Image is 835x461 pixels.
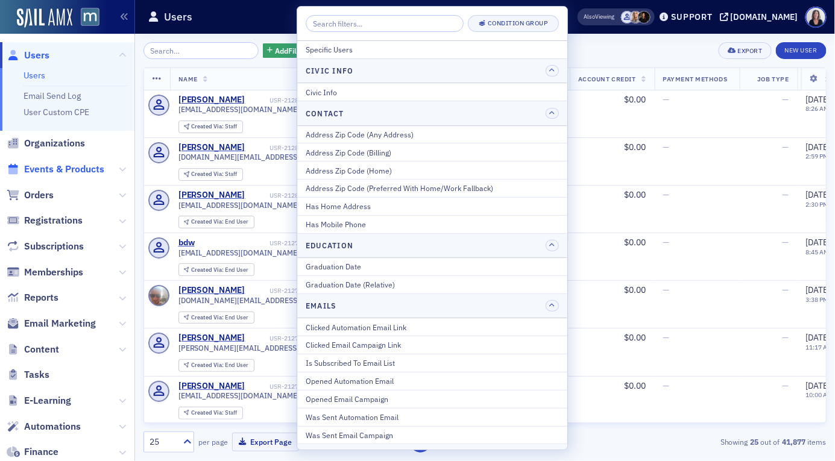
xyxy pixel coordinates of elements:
[178,142,245,153] a: [PERSON_NAME]
[247,192,314,199] div: USR-21280234
[198,436,228,447] label: per page
[806,390,833,399] time: 10:00 AM
[297,126,567,143] button: Address Zip Code (Any Address)
[663,75,728,83] span: Payment Methods
[297,258,567,275] button: Graduation Date
[297,318,567,336] button: Clicked Automation Email Link
[7,420,81,433] a: Automations
[806,343,833,351] time: 11:17 AM
[7,291,58,304] a: Reports
[806,104,830,113] time: 8:26 AM
[191,267,248,274] div: End User
[306,261,559,272] div: Graduation Date
[783,380,789,391] span: —
[178,248,300,257] span: [EMAIL_ADDRESS][DOMAIN_NAME]
[783,237,789,248] span: —
[7,49,49,62] a: Users
[7,163,104,176] a: Events & Products
[783,284,789,295] span: —
[7,317,96,330] a: Email Marketing
[297,354,567,372] button: Is Subscribed To Email List
[625,94,646,105] span: $0.00
[663,237,670,248] span: —
[17,8,72,28] a: SailAMX
[783,142,789,152] span: —
[191,361,225,369] span: Created Via :
[191,124,237,130] div: Staff
[232,433,299,451] button: Export Page
[191,315,248,321] div: End User
[24,291,58,304] span: Reports
[191,170,225,178] span: Created Via :
[191,409,225,416] span: Created Via :
[719,42,771,59] button: Export
[663,284,670,295] span: —
[178,237,195,248] a: bdw
[297,426,567,444] button: Was Sent Email Campaign
[806,380,831,391] span: [DATE]
[297,143,567,161] button: Address Zip Code (Billing)
[663,332,670,343] span: —
[806,189,831,200] span: [DATE]
[306,201,559,212] div: Has Home Address
[738,48,763,54] div: Export
[191,266,225,274] span: Created Via :
[24,49,49,62] span: Users
[247,144,314,152] div: USR-21280290
[178,285,245,296] a: [PERSON_NAME]
[806,284,831,295] span: [DATE]
[757,75,789,83] span: Job Type
[191,313,225,321] span: Created Via :
[806,200,829,209] time: 2:30 PM
[24,420,81,433] span: Automations
[178,333,245,343] a: [PERSON_NAME]
[7,266,83,279] a: Memberships
[24,394,71,407] span: E-Learning
[72,8,99,28] a: View Homepage
[297,390,567,408] button: Opened Email Campaign
[306,147,559,158] div: Address Zip Code (Billing)
[24,70,45,81] a: Users
[297,179,567,197] button: Address Zip Code (Preferred With Home/Work Fallback)
[306,183,559,193] div: Address Zip Code (Preferred With Home/Work Fallback)
[783,189,789,200] span: —
[178,296,314,305] span: [DOMAIN_NAME][EMAIL_ADDRESS][DOMAIN_NAME]
[306,375,559,386] div: Opened Automation Email
[24,189,54,202] span: Orders
[297,275,567,293] button: Graduation Date (Relative)
[806,94,831,105] span: [DATE]
[625,284,646,295] span: $0.00
[191,218,225,225] span: Created Via :
[625,332,646,343] span: $0.00
[625,142,646,152] span: $0.00
[263,43,312,58] button: AddFilter
[806,332,831,343] span: [DATE]
[24,90,81,101] a: Email Send Log
[306,240,353,251] h4: Education
[178,312,254,324] div: Created Via: End User
[24,137,85,150] span: Organizations
[24,240,84,253] span: Subscriptions
[178,190,245,201] div: [PERSON_NAME]
[306,219,559,230] div: Has Mobile Phone
[806,142,831,152] span: [DATE]
[806,295,829,304] time: 3:38 PM
[247,383,314,390] div: USR-21277374
[306,15,464,32] input: Search filters...
[178,216,254,228] div: Created Via: End User
[607,436,827,447] div: Showing out of items
[297,372,567,390] button: Opened Automation Email
[191,362,248,369] div: End User
[731,11,798,22] div: [DOMAIN_NAME]
[178,75,198,83] span: Name
[143,42,259,59] input: Search…
[191,219,248,225] div: End User
[24,317,96,330] span: Email Marketing
[7,189,54,202] a: Orders
[306,65,353,76] h4: Civic Info
[178,381,245,392] div: [PERSON_NAME]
